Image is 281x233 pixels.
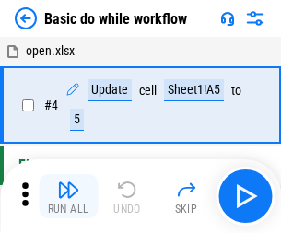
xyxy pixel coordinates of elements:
div: Basic do while workflow [44,10,187,28]
img: Back [15,7,37,29]
div: Update [88,79,132,101]
span: open.xlsx [26,43,75,58]
img: Settings menu [244,7,266,29]
img: Run All [57,179,79,201]
div: 5 [70,109,84,131]
button: Run All [39,174,98,218]
img: Support [220,11,235,26]
div: to [231,84,241,98]
img: Main button [230,181,260,211]
span: # 4 [44,98,58,112]
button: Skip [157,174,216,218]
div: Skip [175,204,198,215]
div: Run All [48,204,89,215]
div: cell [139,84,157,98]
img: Skip [175,179,197,201]
div: Sheet1!A5 [164,79,224,101]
